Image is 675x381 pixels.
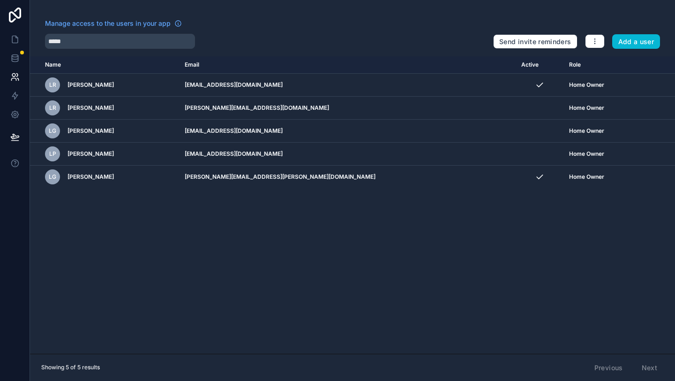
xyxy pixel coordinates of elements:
[67,81,114,89] span: [PERSON_NAME]
[67,127,114,135] span: [PERSON_NAME]
[563,56,641,74] th: Role
[45,19,182,28] a: Manage access to the users in your app
[67,150,114,158] span: [PERSON_NAME]
[569,127,604,135] span: Home Owner
[179,56,516,74] th: Email
[179,97,516,120] td: [PERSON_NAME][EMAIL_ADDRESS][DOMAIN_NAME]
[569,81,604,89] span: Home Owner
[41,364,100,371] span: Showing 5 of 5 results
[49,127,56,135] span: LG
[516,56,563,74] th: Active
[569,104,604,112] span: Home Owner
[179,166,516,189] td: [PERSON_NAME][EMAIL_ADDRESS][PERSON_NAME][DOMAIN_NAME]
[493,34,577,49] button: Send invite reminders
[49,150,56,158] span: LP
[179,120,516,143] td: [EMAIL_ADDRESS][DOMAIN_NAME]
[49,81,56,89] span: LR
[179,74,516,97] td: [EMAIL_ADDRESS][DOMAIN_NAME]
[67,173,114,181] span: [PERSON_NAME]
[612,34,660,49] button: Add a user
[30,56,179,74] th: Name
[569,173,604,181] span: Home Owner
[179,143,516,166] td: [EMAIL_ADDRESS][DOMAIN_NAME]
[67,104,114,112] span: [PERSON_NAME]
[49,104,56,112] span: LR
[569,150,604,158] span: Home Owner
[49,173,56,181] span: LG
[45,19,171,28] span: Manage access to the users in your app
[30,56,675,354] div: scrollable content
